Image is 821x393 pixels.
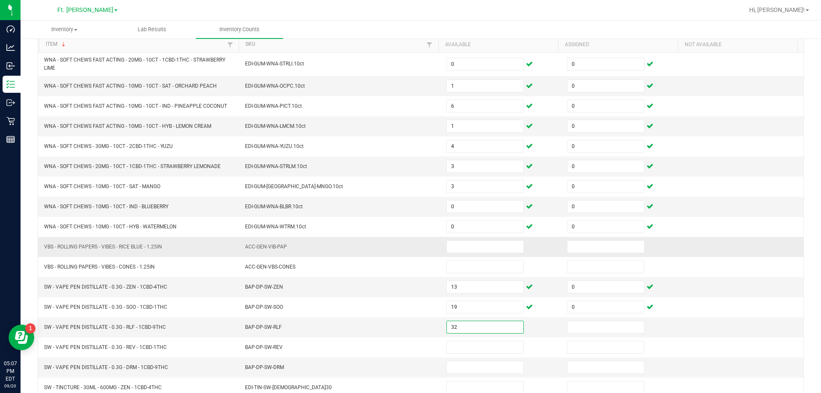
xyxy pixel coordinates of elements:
inline-svg: Inbound [6,62,15,70]
inline-svg: Reports [6,135,15,144]
span: EDI-GUM-WNA-BLBR.10ct [245,204,303,210]
span: EDI-GUM-WNA-LMCM.10ct [245,123,306,129]
p: 05:07 PM EDT [4,360,17,383]
inline-svg: Inventory [6,80,15,89]
inline-svg: Outbound [6,98,15,107]
span: WNA - SOFT CHEWS FAST ACTING - 10MG - 10CT - IND - PINEAPPLE COCONUT [44,103,227,109]
span: EDI-GUM-WNA-YUZU.10ct [245,143,304,149]
span: WNA - SOFT CHEWS FAST ACTING - 10MG - 10CT - HYB - LEMON CREAM [44,123,211,129]
span: EDI-GUM-WNA-STRLM.10ct [245,163,307,169]
span: EDI-GUM-WNA-OCPC.10ct [245,83,305,89]
a: Inventory [21,21,108,38]
span: ACC-GEN-VIB-PAP [245,244,287,250]
span: Inventory [21,26,108,33]
span: EDI-GUM-WNA-PICT.10ct [245,103,302,109]
th: Assigned [558,37,678,53]
a: Inventory Counts [196,21,284,38]
span: VBS - ROLLING PAPERS - VIBES - RICE BLUE - 1.25IN [44,244,162,250]
span: SW - VAPE PEN DISTILLATE - 0.3G - ZEN - 1CBD-4THC [44,284,167,290]
span: SW - TINCTURE - 30ML - 600MG - ZEN - 1CBD-4THC [44,384,162,390]
span: BAP-DP-SW-RLF [245,324,282,330]
span: SW - VAPE PEN DISTILLATE - 0.3G - DRM - 1CBD-9THC [44,364,168,370]
span: ACC-GEN-VBS-CONES [245,264,295,270]
th: Available [438,37,558,53]
span: SW - VAPE PEN DISTILLATE - 0.3G - SOO - 1CBD-1THC [44,304,167,310]
span: WNA - SOFT CHEWS - 10MG - 10CT - SAT - MANGO [44,183,160,189]
span: Hi, [PERSON_NAME]! [749,6,805,13]
a: Lab Results [108,21,196,38]
span: SW - VAPE PEN DISTILLATE - 0.3G - REV - 1CBD-1THC [44,344,167,350]
span: WNA - SOFT CHEWS - 30MG - 10CT - 2CBD-1THC - YUZU [44,143,173,149]
span: Lab Results [126,26,178,33]
span: SW - VAPE PEN DISTILLATE - 0.3G - RLF - 1CBD-9THC [44,324,166,330]
span: BAP-DP-SW-ZEN [245,284,283,290]
a: ItemSortable [46,41,224,48]
th: Not Available [678,37,797,53]
p: 09/20 [4,383,17,389]
inline-svg: Analytics [6,43,15,52]
inline-svg: Retail [6,117,15,125]
span: EDI-GUM-[GEOGRAPHIC_DATA]-MNGO.10ct [245,183,343,189]
span: BAP-DP-SW-REV [245,344,283,350]
span: WNA - SOFT CHEWS FAST ACTING - 10MG - 10CT - SAT - ORCHARD PEACH [44,83,217,89]
span: EDI-TIN-SW-[DEMOGRAPHIC_DATA]30 [245,384,332,390]
span: Sortable [60,41,67,48]
span: Inventory Counts [208,26,271,33]
iframe: Resource center [9,325,34,350]
span: VBS - ROLLING PAPERS - VIBES - CONES - 1.25IN [44,264,155,270]
a: SKUSortable [245,41,424,48]
span: WNA - SOFT CHEWS - 10MG - 10CT - HYB - WATERMELON [44,224,177,230]
span: EDI-GUM-WNA-STRLI.10ct [245,61,304,67]
iframe: Resource center unread badge [25,323,35,334]
inline-svg: Dashboard [6,25,15,33]
span: EDI-GUM-WNA-WTRM.10ct [245,224,306,230]
a: Filter [225,39,235,50]
span: BAP-DP-SW-SOO [245,304,283,310]
span: BAP-DP-SW-DRM [245,364,284,370]
span: WNA - SOFT CHEWS - 10MG - 10CT - IND - BLUEBERRY [44,204,168,210]
span: WNA - SOFT CHEWS - 20MG - 10CT - 1CBD-1THC - STRAWBERRY LEMONADE [44,163,221,169]
span: Ft. [PERSON_NAME] [57,6,113,14]
a: Filter [424,39,434,50]
span: WNA - SOFT CHEWS FAST ACTING - 20MG - 10CT - 1CBD-1THC - STRAWBERRY LIME [44,57,225,71]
